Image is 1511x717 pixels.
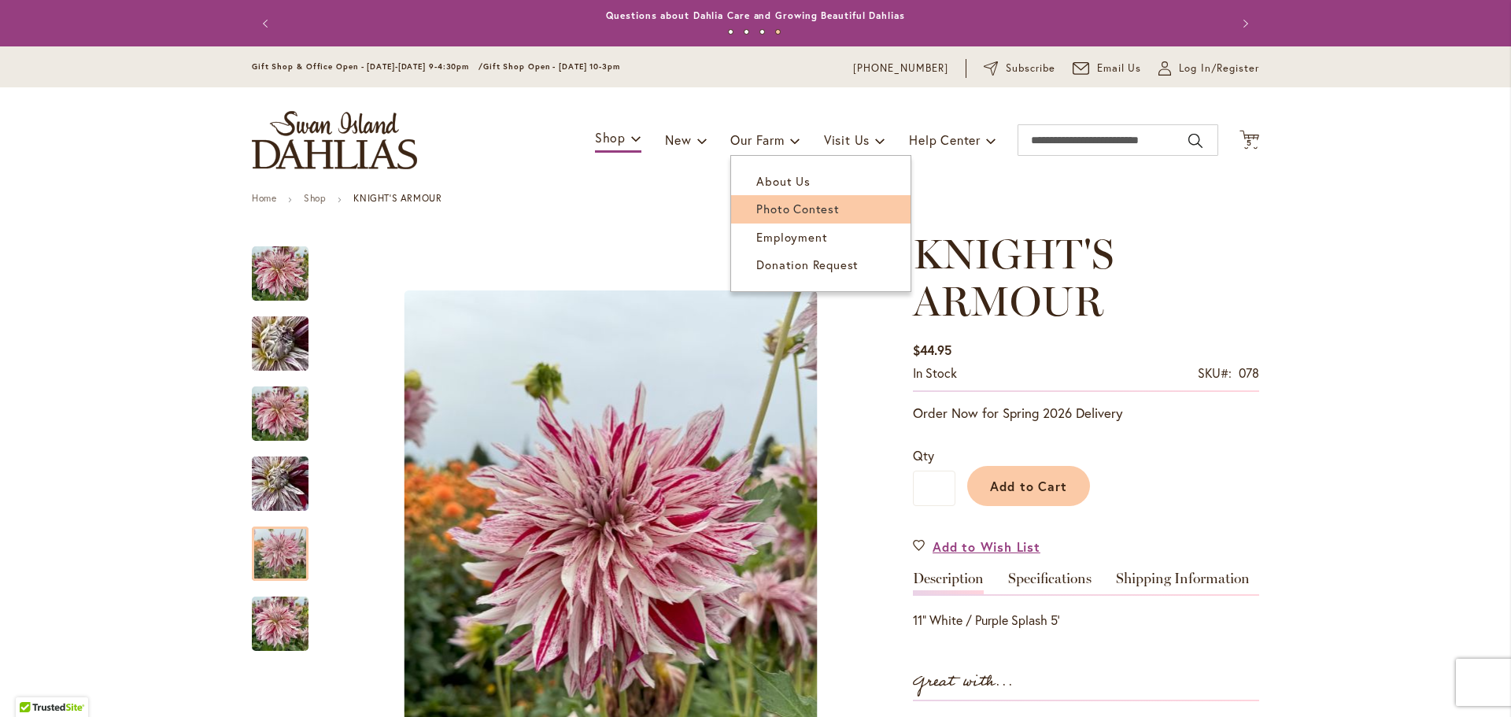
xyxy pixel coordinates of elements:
[252,446,308,522] img: KNIGHT'S ARMOUR
[984,61,1055,76] a: Subscribe
[933,538,1040,556] span: Add to Wish List
[913,342,951,358] span: $44.95
[252,61,483,72] span: Gift Shop & Office Open - [DATE]-[DATE] 9-4:30pm /
[967,466,1090,506] button: Add to Cart
[1239,130,1259,151] button: 5
[909,131,981,148] span: Help Center
[913,404,1259,423] p: Order Now for Spring 2026 Delivery
[1097,61,1142,76] span: Email Us
[913,612,1259,630] p: 11" White / Purple Splash 5'
[1239,364,1259,383] div: 078
[913,364,957,381] span: In stock
[252,231,324,301] div: KNIGHTS ARMOUR
[913,571,1259,630] div: Detailed Product Info
[252,301,324,371] div: KNIGHT'S ARMOUR
[913,447,934,464] span: Qty
[252,376,308,452] img: KNIGHT'S ARMOUR
[1158,61,1259,76] a: Log In/Register
[224,301,337,386] img: KNIGHT'S ARMOUR
[728,29,733,35] button: 1 of 4
[1006,61,1055,76] span: Subscribe
[595,129,626,146] span: Shop
[353,192,441,204] strong: KNIGHT'S ARMOUR
[1179,61,1259,76] span: Log In/Register
[252,441,324,511] div: KNIGHT'S ARMOUR
[1008,571,1092,594] a: Specifications
[252,586,308,662] img: KNIGHT'S ARMOUR
[665,131,691,148] span: New
[744,29,749,35] button: 2 of 4
[775,29,781,35] button: 4 of 4
[913,669,1014,695] strong: Great with...
[1073,61,1142,76] a: Email Us
[730,131,784,148] span: Our Farm
[913,538,1040,556] a: Add to Wish List
[756,173,810,189] span: About Us
[913,364,957,383] div: Availability
[606,9,904,21] a: Questions about Dahlia Care and Growing Beautiful Dahlias
[252,581,308,651] div: KNIGHT'S ARMOUR
[913,571,984,594] a: Description
[990,478,1068,494] span: Add to Cart
[252,246,308,302] img: KNIGHTS ARMOUR
[756,201,839,216] span: Photo Contest
[12,661,56,705] iframe: Launch Accessibility Center
[252,511,324,581] div: KNIGHT'S ARMOUR
[304,192,326,204] a: Shop
[483,61,620,72] span: Gift Shop Open - [DATE] 10-3pm
[252,371,324,441] div: KNIGHT'S ARMOUR
[759,29,765,35] button: 3 of 4
[1116,571,1250,594] a: Shipping Information
[252,192,276,204] a: Home
[252,111,417,169] a: store logo
[252,8,283,39] button: Previous
[756,257,859,272] span: Donation Request
[1198,364,1232,381] strong: SKU
[913,229,1114,326] span: KNIGHT'S ARMOUR
[756,229,827,245] span: Employment
[824,131,870,148] span: Visit Us
[853,61,948,76] a: [PHONE_NUMBER]
[1247,138,1252,148] span: 5
[1228,8,1259,39] button: Next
